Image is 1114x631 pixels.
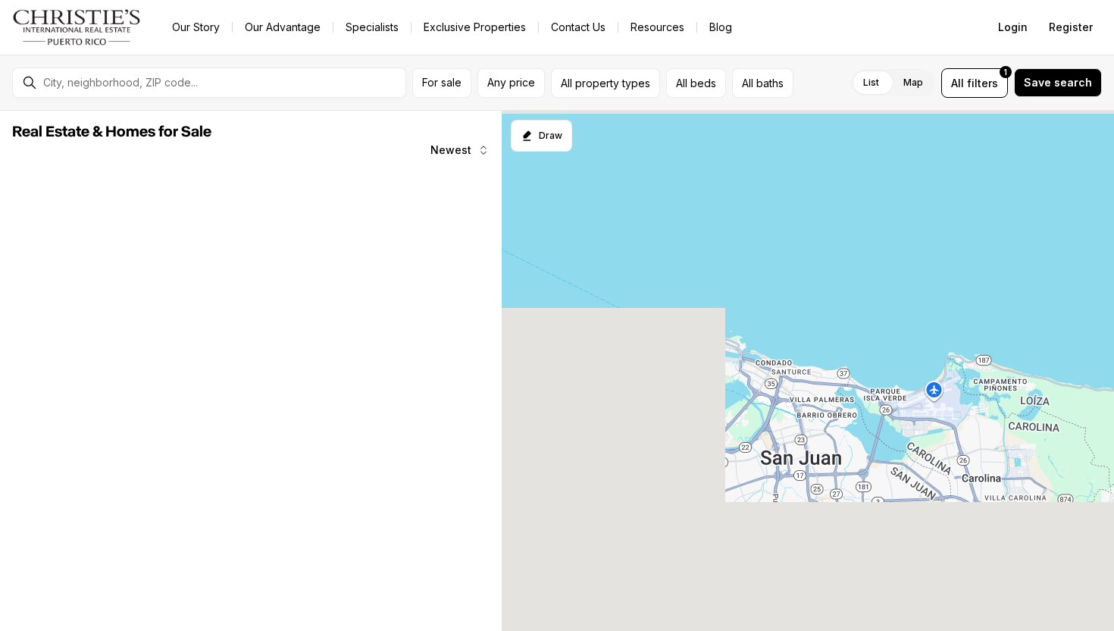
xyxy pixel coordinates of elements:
[12,124,211,140] span: Real Estate & Homes for Sale
[891,69,935,96] label: Map
[12,9,142,46] img: logo
[851,69,891,96] label: List
[998,21,1028,33] span: Login
[1014,68,1102,97] button: Save search
[511,120,572,152] button: Start drawing
[551,68,660,98] button: All property types
[477,68,545,98] button: Any price
[333,17,411,38] a: Specialists
[618,17,696,38] a: Resources
[422,77,462,89] span: For sale
[412,68,471,98] button: For sale
[1004,66,1007,78] span: 1
[732,68,793,98] button: All baths
[697,17,744,38] a: Blog
[430,144,471,156] span: Newest
[233,17,333,38] a: Our Advantage
[989,12,1037,42] button: Login
[951,75,964,91] span: All
[666,68,726,98] button: All beds
[1040,12,1102,42] button: Register
[1024,77,1092,89] span: Save search
[411,17,538,38] a: Exclusive Properties
[967,75,998,91] span: filters
[941,68,1008,98] button: Allfilters1
[539,17,618,38] button: Contact Us
[487,77,535,89] span: Any price
[1049,21,1093,33] span: Register
[160,17,232,38] a: Our Story
[421,135,499,165] button: Newest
